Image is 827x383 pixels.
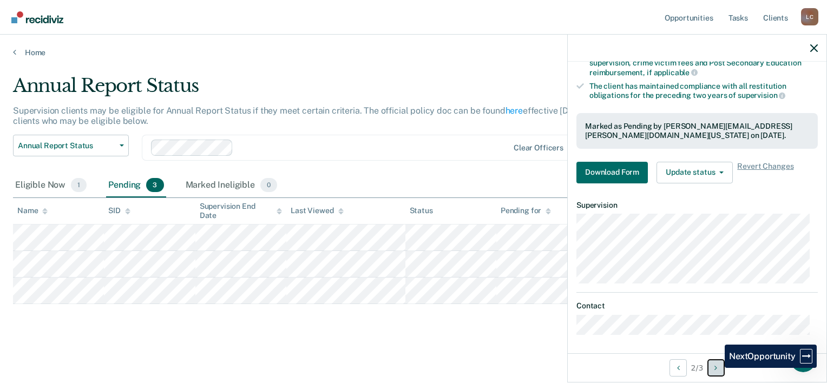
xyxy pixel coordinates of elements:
[670,359,687,377] button: Previous Opportunity
[576,162,652,183] a: Navigate to form link
[589,82,818,100] div: The client has maintained compliance with all restitution obligations for the preceding two years of
[106,174,166,197] div: Pending
[13,75,633,105] div: Annual Report Status
[183,174,280,197] div: Marked Ineligible
[291,206,343,215] div: Last Viewed
[260,178,277,192] span: 0
[501,206,551,215] div: Pending for
[13,174,89,197] div: Eligible Now
[17,206,48,215] div: Name
[738,91,785,100] span: supervision
[18,141,115,150] span: Annual Report Status
[108,206,130,215] div: SID
[71,178,87,192] span: 1
[790,346,816,372] iframe: Intercom live chat
[654,68,698,77] span: applicable
[576,201,818,210] dt: Supervision
[13,48,814,57] a: Home
[737,162,793,183] span: Revert Changes
[657,162,733,183] button: Update status
[200,202,282,220] div: Supervision End Date
[801,8,818,25] button: Profile dropdown button
[576,301,818,311] dt: Contact
[410,206,433,215] div: Status
[146,178,163,192] span: 3
[707,359,725,377] button: Next Opportunity
[576,162,648,183] button: Download Form
[801,8,818,25] div: L C
[589,49,818,77] div: The client has demonstrated a good faith effort to comply with supervision, crime victim fees and...
[13,105,619,126] p: Supervision clients may be eligible for Annual Report Status if they meet certain criteria. The o...
[568,353,826,382] div: 2 / 3
[585,122,809,140] div: Marked as Pending by [PERSON_NAME][EMAIL_ADDRESS][PERSON_NAME][DOMAIN_NAME][US_STATE] on [DATE].
[11,11,63,23] img: Recidiviz
[506,105,523,116] a: here
[514,143,563,153] div: Clear officers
